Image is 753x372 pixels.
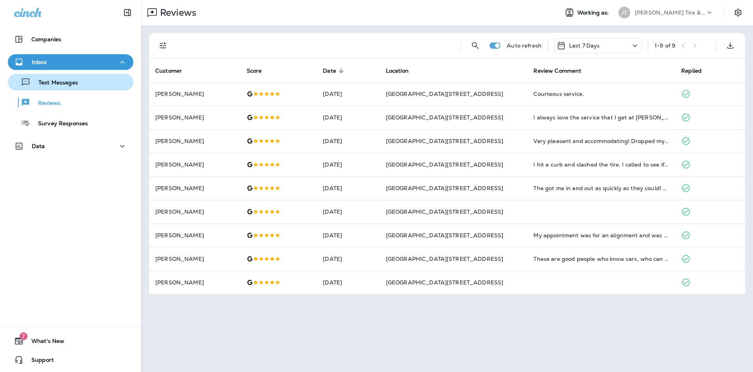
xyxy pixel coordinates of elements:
[155,68,182,74] span: Customer
[386,137,504,145] span: [GEOGRAPHIC_DATA][STREET_ADDRESS]
[30,120,88,128] p: Survey Responses
[533,161,669,169] div: I hit a curb and slashed the tire. I called to see if I could get in to get a new tire. They took...
[323,67,346,74] span: Date
[316,224,379,247] td: [DATE]
[533,184,669,192] div: The got me in and out as quickly as they could! Always friendly and easy to deal with!
[157,7,196,18] p: Reviews
[533,255,669,263] div: These are good people who know cars, who can find and isolate problems, and can repair them seaso...
[8,54,133,70] button: Inbox
[30,100,60,107] p: Reviews
[155,67,192,74] span: Customer
[533,67,591,74] span: Review Comment
[247,67,272,74] span: Score
[386,185,504,192] span: [GEOGRAPHIC_DATA][STREET_ADDRESS]
[8,115,133,131] button: Survey Responses
[20,332,27,340] span: 7
[316,106,379,129] td: [DATE]
[155,138,234,144] p: [PERSON_NAME]
[155,38,171,53] button: Filters
[24,357,54,366] span: Support
[467,38,483,53] button: Search Reviews
[155,161,234,168] p: [PERSON_NAME]
[577,9,611,16] span: Working as:
[681,68,702,74] span: Replied
[155,114,234,121] p: [PERSON_NAME]
[155,256,234,262] p: [PERSON_NAME]
[386,255,504,262] span: [GEOGRAPHIC_DATA][STREET_ADDRESS]
[386,68,409,74] span: Location
[635,9,706,16] p: [PERSON_NAME] Tire & Auto
[155,279,234,286] p: [PERSON_NAME]
[386,208,504,215] span: [GEOGRAPHIC_DATA][STREET_ADDRESS]
[31,36,61,42] p: Companies
[533,114,669,121] div: I always love the service that I get at Jensen Tire! The guys at the 144th and Q shop treat me ve...
[24,338,64,347] span: What's New
[32,59,47,65] p: Inbox
[155,209,234,215] p: [PERSON_NAME]
[655,42,675,49] div: 1 - 9 of 9
[316,176,379,200] td: [DATE]
[533,90,669,98] div: Courteous service.
[323,68,336,74] span: Date
[569,42,600,49] p: Last 7 Days
[155,232,234,238] p: [PERSON_NAME]
[8,138,133,154] button: Data
[8,352,133,368] button: Support
[507,42,542,49] p: Auto refresh
[8,31,133,47] button: Companies
[386,161,504,168] span: [GEOGRAPHIC_DATA][STREET_ADDRESS]
[8,94,133,111] button: Reviews
[386,90,504,97] span: [GEOGRAPHIC_DATA][STREET_ADDRESS]
[31,79,78,87] p: Text Messages
[247,68,262,74] span: Score
[681,67,712,74] span: Replied
[155,91,234,97] p: [PERSON_NAME]
[155,185,234,191] p: [PERSON_NAME]
[386,67,419,74] span: Location
[316,247,379,271] td: [DATE]
[316,153,379,176] td: [DATE]
[386,232,504,239] span: [GEOGRAPHIC_DATA][STREET_ADDRESS]
[533,68,581,74] span: Review Comment
[316,129,379,153] td: [DATE]
[722,38,738,53] button: Export as CSV
[386,279,504,286] span: [GEOGRAPHIC_DATA][STREET_ADDRESS]
[316,271,379,294] td: [DATE]
[32,143,45,149] p: Data
[8,333,133,349] button: 7What's New
[316,200,379,224] td: [DATE]
[316,82,379,106] td: [DATE]
[533,231,669,239] div: My appointment was for an alignment and was completed far sooner than I anticipated. Both staff m...
[533,137,669,145] div: Very pleasant and accommodating! Dropped my vehicle off in the morning for tire rotation, balanci...
[618,7,630,18] div: JT
[8,74,133,90] button: Text Messages
[386,114,504,121] span: [GEOGRAPHIC_DATA][STREET_ADDRESS]
[731,5,745,20] button: Settings
[116,5,138,20] button: Collapse Sidebar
